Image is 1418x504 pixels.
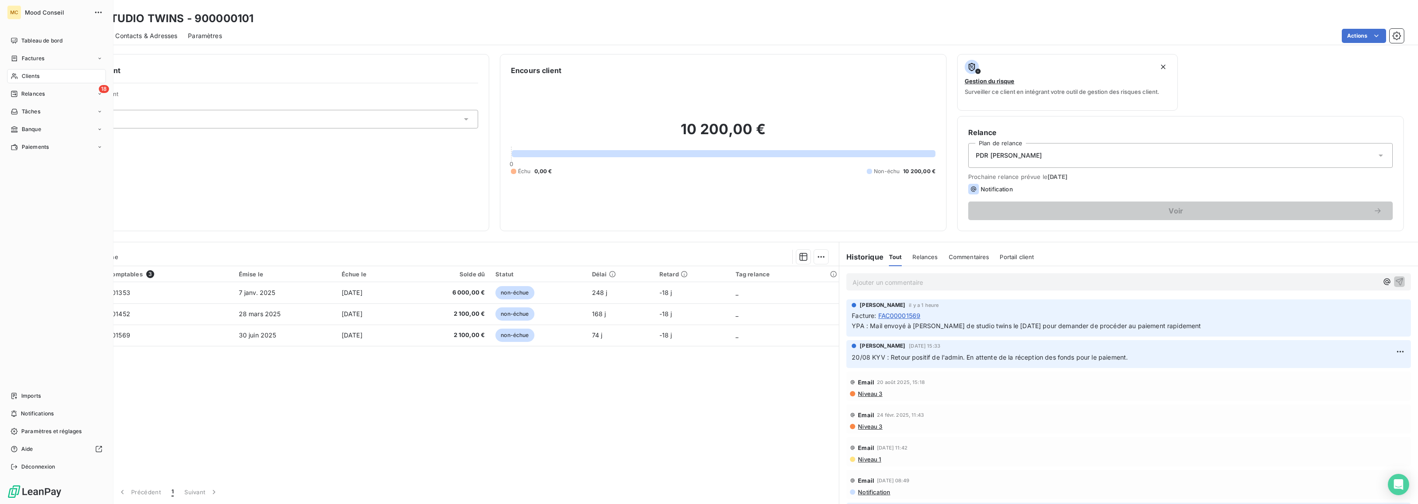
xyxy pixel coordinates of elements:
[889,253,902,260] span: Tout
[957,54,1178,111] button: Gestion du risqueSurveiller ce client en intégrant votre outil de gestion des risques client.
[877,478,909,483] span: [DATE] 08:49
[659,310,672,318] span: -18 j
[968,173,1393,180] span: Prochaine relance prévue le
[909,302,939,308] span: il y a 1 heure
[21,410,54,418] span: Notifications
[171,488,174,496] span: 1
[858,379,874,386] span: Email
[495,271,581,278] div: Statut
[146,270,154,278] span: 3
[99,85,109,93] span: 18
[495,286,534,299] span: non-échue
[239,310,281,318] span: 28 mars 2025
[839,252,884,262] h6: Historique
[510,160,513,167] span: 0
[736,271,834,278] div: Tag relance
[342,289,362,296] span: [DATE]
[852,353,1128,361] span: 20/08 KYV : Retour positif de l'admin. En attente de la réception des fonds pour le paiement.
[1388,474,1409,495] div: Open Intercom Messenger
[411,271,485,278] div: Solde dû
[858,444,874,451] span: Email
[22,125,41,133] span: Banque
[188,31,222,40] span: Paramètres
[21,427,82,435] span: Paramètres et réglages
[87,270,228,278] div: Pièces comptables
[592,289,608,296] span: 248 j
[860,342,905,350] span: [PERSON_NAME]
[21,37,62,45] span: Tableau de bord
[115,31,177,40] span: Contacts & Adresses
[852,311,876,320] span: Facture :
[21,445,33,453] span: Aide
[979,207,1373,214] span: Voir
[179,483,224,501] button: Suivant
[495,329,534,342] span: non-échue
[21,392,41,400] span: Imports
[877,380,925,385] span: 20 août 2025, 15:18
[7,5,21,19] div: MC
[21,90,45,98] span: Relances
[21,463,55,471] span: Déconnexion
[965,78,1014,85] span: Gestion du risque
[534,167,552,175] span: 0,00 €
[239,289,276,296] span: 7 janv. 2025
[518,167,531,175] span: Échu
[511,65,561,76] h6: Encours client
[166,483,179,501] button: 1
[965,88,1159,95] span: Surveiller ce client en intégrant votre outil de gestion des risques client.
[22,143,49,151] span: Paiements
[878,311,921,320] span: FAC00001569
[912,253,938,260] span: Relances
[342,331,362,339] span: [DATE]
[592,310,606,318] span: 168 j
[659,289,672,296] span: -18 j
[909,343,940,349] span: [DATE] 15:33
[22,54,44,62] span: Factures
[659,271,725,278] div: Retard
[860,301,905,309] span: [PERSON_NAME]
[592,331,603,339] span: 74 j
[411,331,485,340] span: 2 100,00 €
[976,151,1042,160] span: PDR [PERSON_NAME]
[857,390,882,397] span: Niveau 3
[239,331,277,339] span: 30 juin 2025
[877,412,924,418] span: 24 févr. 2025, 11:43
[736,289,738,296] span: _
[736,331,738,339] span: _
[54,65,478,76] h6: Informations client
[411,310,485,318] span: 2 100,00 €
[1000,253,1034,260] span: Portail client
[857,456,881,463] span: Niveau 1
[858,411,874,419] span: Email
[968,202,1393,220] button: Voir
[22,72,39,80] span: Clients
[981,186,1013,193] span: Notification
[968,127,1393,138] h6: Relance
[874,167,900,175] span: Non-échu
[852,322,1201,330] span: YPA : Mail envoyé à [PERSON_NAME] de studio twins le [DATE] pour demander de procéder au paiement...
[736,310,738,318] span: _
[411,288,485,297] span: 6 000,00 €
[342,271,401,278] div: Échue le
[25,9,89,16] span: Mood Conseil
[1048,173,1067,180] span: [DATE]
[495,307,534,321] span: non-échue
[857,423,882,430] span: Niveau 3
[342,310,362,318] span: [DATE]
[71,90,478,103] span: Propriétés Client
[22,108,40,116] span: Tâches
[1342,29,1386,43] button: Actions
[7,485,62,499] img: Logo LeanPay
[858,477,874,484] span: Email
[78,11,253,27] h3: SAS STUDIO TWINS - 900000101
[949,253,989,260] span: Commentaires
[592,271,649,278] div: Délai
[877,445,908,450] span: [DATE] 11:42
[113,483,166,501] button: Précédent
[239,271,331,278] div: Émise le
[659,331,672,339] span: -18 j
[511,120,935,147] h2: 10 200,00 €
[857,488,890,496] span: Notification
[7,442,106,456] a: Aide
[903,167,935,175] span: 10 200,00 €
